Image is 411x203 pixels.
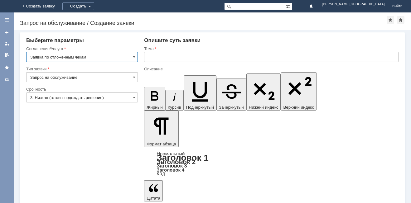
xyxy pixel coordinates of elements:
[184,75,216,111] button: Подчеркнутый
[26,87,137,91] div: Срочность
[157,153,209,163] a: Заголовок 1
[2,27,12,37] a: Создать заявку
[20,20,387,26] div: Запрос на обслуживание / Создание заявки
[246,73,281,111] button: Нижний индекс
[157,151,185,156] a: Нормальный
[144,111,178,147] button: Формат абзаца
[144,180,163,201] button: Цитата
[26,67,137,71] div: Тип заявки
[157,158,196,165] a: Заголовок 2
[168,105,181,110] span: Курсив
[387,16,394,24] div: Добавить в избранное
[147,105,163,110] span: Жирный
[147,196,160,201] span: Цитата
[322,6,385,10] span: 1
[216,78,246,111] button: Зачеркнутый
[219,105,244,110] span: Зачеркнутый
[281,72,317,111] button: Верхний индекс
[2,39,12,49] a: Мои заявки
[144,152,399,176] div: Формат абзаца
[249,105,278,110] span: Нижний индекс
[26,47,137,51] div: Соглашение/Услуга
[165,90,184,111] button: Курсив
[26,37,84,43] span: Выберите параметры
[62,2,94,10] div: Создать
[2,75,12,85] a: КЗ
[2,50,12,60] a: Мои согласования
[186,105,214,110] span: Подчеркнутый
[147,142,176,146] span: Формат абзаца
[397,16,404,24] div: Сделать домашней страницей
[283,105,314,110] span: Верхний индекс
[157,171,165,177] a: Код
[157,167,184,172] a: Заголовок 4
[286,3,292,9] span: Расширенный поиск
[144,87,165,111] button: Жирный
[144,37,201,43] span: Опишите суть заявки
[322,2,385,6] span: [PERSON_NAME][GEOGRAPHIC_DATA]
[157,163,187,168] a: Заголовок 3
[144,47,397,51] div: Тема
[144,67,397,71] div: Описание
[2,78,12,83] div: КЗ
